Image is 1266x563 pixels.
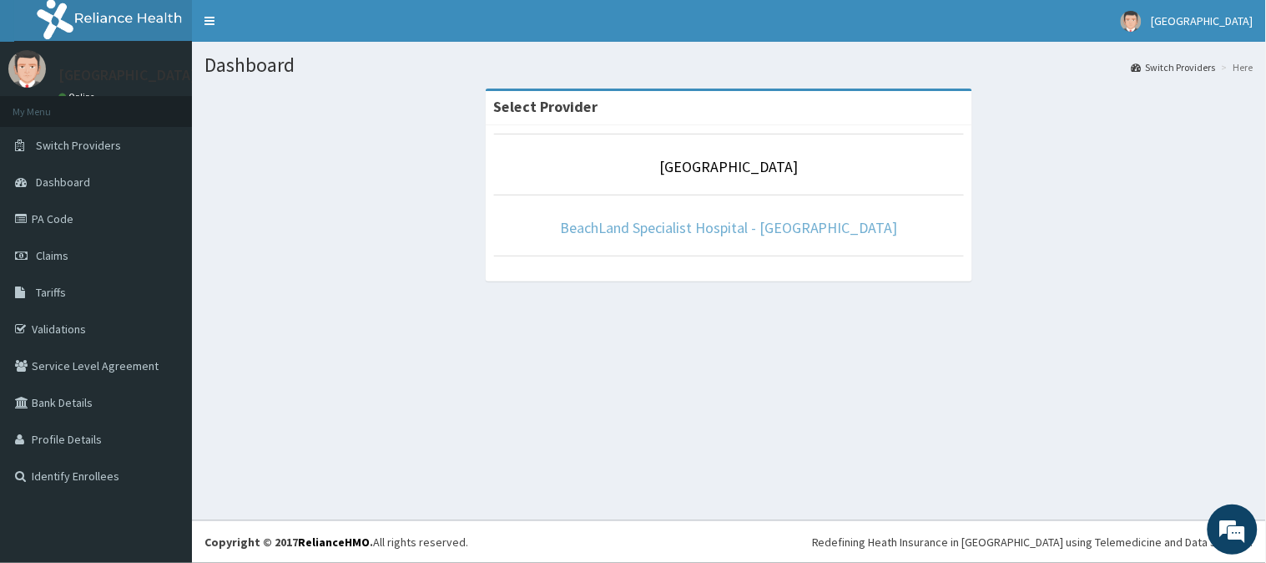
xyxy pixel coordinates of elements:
span: Claims [36,248,68,263]
p: [GEOGRAPHIC_DATA] [58,68,196,83]
span: Dashboard [36,175,90,190]
div: Redefining Heath Insurance in [GEOGRAPHIC_DATA] using Telemedicine and Data Science! [812,534,1253,550]
span: Tariffs [36,285,66,300]
img: User Image [8,50,46,88]
img: User Image [1121,11,1142,32]
span: [GEOGRAPHIC_DATA] [1152,13,1253,28]
strong: Copyright © 2017 . [204,535,373,550]
a: [GEOGRAPHIC_DATA] [660,157,799,176]
a: BeachLand Specialist Hospital - [GEOGRAPHIC_DATA] [560,218,898,237]
a: RelianceHMO [298,535,370,550]
footer: All rights reserved. [192,520,1266,563]
li: Here [1218,60,1253,74]
strong: Select Provider [494,97,598,116]
a: Online [58,91,98,103]
h1: Dashboard [204,54,1253,76]
a: Switch Providers [1132,60,1216,74]
span: Switch Providers [36,138,121,153]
